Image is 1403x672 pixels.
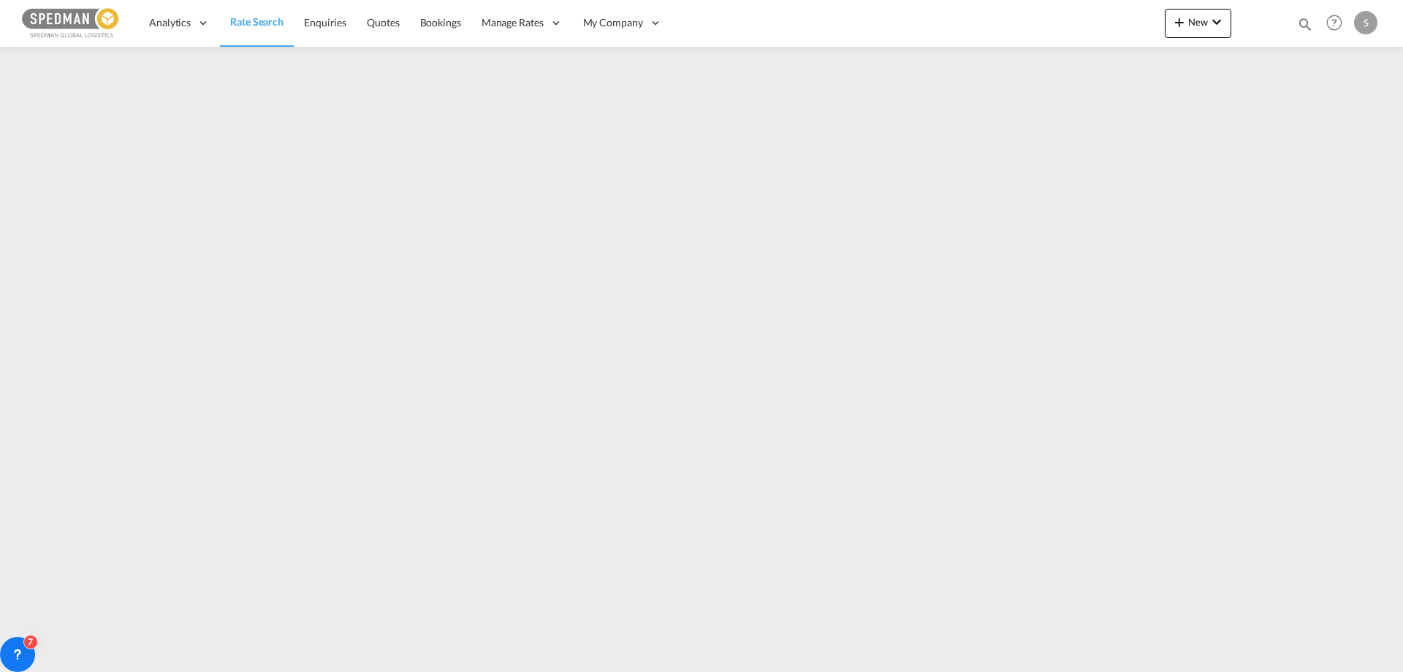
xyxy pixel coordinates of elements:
[230,15,284,28] span: Rate Search
[1165,9,1231,38] button: icon-plus 400-fgNewicon-chevron-down
[482,15,544,30] span: Manage Rates
[149,15,191,30] span: Analytics
[367,16,399,29] span: Quotes
[420,16,461,29] span: Bookings
[1354,11,1377,34] div: S
[1208,13,1225,31] md-icon: icon-chevron-down
[1171,16,1225,28] span: New
[583,15,643,30] span: My Company
[22,7,121,39] img: c12ca350ff1b11efb6b291369744d907.png
[1322,10,1354,37] div: Help
[1297,16,1313,32] md-icon: icon-magnify
[1297,16,1313,38] div: icon-magnify
[1322,10,1347,35] span: Help
[1171,13,1188,31] md-icon: icon-plus 400-fg
[304,16,346,29] span: Enquiries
